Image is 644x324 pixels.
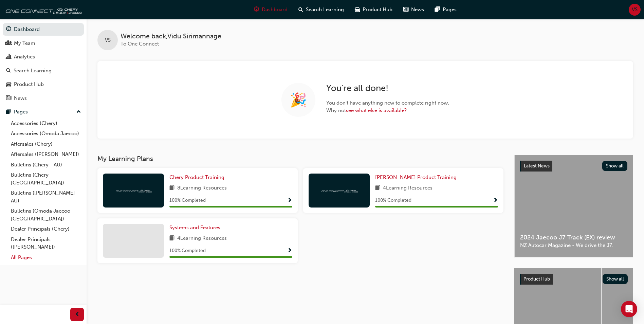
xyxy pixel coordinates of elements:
span: book-icon [169,184,174,193]
a: All Pages [8,252,84,263]
a: Bulletins (Omoda Jaecoo - [GEOGRAPHIC_DATA]) [8,206,84,224]
span: Why not [326,107,449,114]
span: 4 Learning Resources [383,184,433,193]
a: guage-iconDashboard [249,3,293,17]
span: Pages [443,6,457,14]
span: Product Hub [523,276,550,282]
span: VS [105,36,111,44]
span: Product Hub [363,6,392,14]
img: oneconnect [3,3,81,16]
span: guage-icon [6,26,11,33]
span: [PERSON_NAME] Product Training [375,174,457,180]
span: up-icon [76,108,81,116]
button: Show all [602,161,628,171]
a: Systems and Features [169,224,223,232]
span: Welcome back , Vidu Sirimannage [121,33,221,40]
img: oneconnect [115,187,152,194]
div: Search Learning [14,67,52,75]
span: Dashboard [262,6,288,14]
span: NZ Autocar Magazine - We drive the J7. [520,241,627,249]
a: My Team [3,37,84,50]
h3: My Learning Plans [97,155,503,163]
a: see what else is available? [346,107,407,113]
a: Bulletins (Chery - [GEOGRAPHIC_DATA]) [8,170,84,188]
span: Systems and Features [169,224,220,231]
a: Accessories (Chery) [8,118,84,129]
span: news-icon [403,5,408,14]
a: Dashboard [3,23,84,36]
span: VS [632,6,638,14]
a: car-iconProduct Hub [349,3,398,17]
a: Bulletins (Chery - AU) [8,160,84,170]
span: pages-icon [6,109,11,115]
a: Dealer Principals (Chery) [8,224,84,234]
span: 100 % Completed [169,197,206,204]
div: Pages [14,108,28,116]
span: book-icon [375,184,380,193]
a: [PERSON_NAME] Product Training [375,174,459,181]
span: 100 % Completed [375,197,411,204]
a: Product Hub [3,78,84,91]
a: Latest NewsShow all2024 Jaecoo J7 Track (EX) reviewNZ Autocar Magazine - We drive the J7. [514,155,633,257]
button: DashboardMy TeamAnalyticsSearch LearningProduct HubNews [3,22,84,106]
a: News [3,92,84,105]
a: Product HubShow all [520,274,628,285]
span: prev-icon [75,310,80,319]
span: people-icon [6,40,11,47]
div: Analytics [14,53,35,61]
button: Show Progress [287,247,292,255]
span: car-icon [6,82,11,88]
div: News [14,94,27,102]
span: You don ' t have anything new to complete right now. [326,99,449,107]
button: Pages [3,106,84,118]
a: Dealer Principals ([PERSON_NAME]) [8,234,84,252]
span: Show Progress [287,248,292,254]
a: Aftersales ([PERSON_NAME]) [8,149,84,160]
span: Latest News [524,163,550,169]
div: Product Hub [14,80,44,88]
span: search-icon [6,68,11,74]
span: 2024 Jaecoo J7 Track (EX) review [520,234,627,241]
a: Search Learning [3,65,84,77]
a: Analytics [3,51,84,63]
h2: You ' re all done! [326,83,449,94]
span: book-icon [169,234,174,243]
span: 100 % Completed [169,247,206,255]
span: 🎉 [290,96,307,104]
span: car-icon [355,5,360,14]
a: search-iconSearch Learning [293,3,349,17]
span: Show Progress [493,198,498,204]
a: Latest NewsShow all [520,161,627,172]
button: Show Progress [287,196,292,205]
a: Chery Product Training [169,174,227,181]
span: 8 Learning Resources [177,184,227,193]
span: pages-icon [435,5,440,14]
a: Aftersales (Chery) [8,139,84,149]
span: news-icon [6,95,11,102]
span: search-icon [298,5,303,14]
img: oneconnect [320,187,358,194]
div: Open Intercom Messenger [621,301,637,317]
button: Show all [603,274,628,284]
span: Show Progress [287,198,292,204]
span: 4 Learning Resources [177,234,227,243]
span: Search Learning [306,6,344,14]
span: chart-icon [6,54,11,60]
span: News [411,6,424,14]
a: pages-iconPages [429,3,462,17]
button: Show Progress [493,196,498,205]
div: My Team [14,39,35,47]
button: VS [629,4,641,16]
a: news-iconNews [398,3,429,17]
span: guage-icon [254,5,259,14]
a: Bulletins ([PERSON_NAME] - AU) [8,188,84,206]
a: Accessories (Omoda Jaecoo) [8,128,84,139]
span: To One Connect [121,41,159,47]
span: Chery Product Training [169,174,224,180]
